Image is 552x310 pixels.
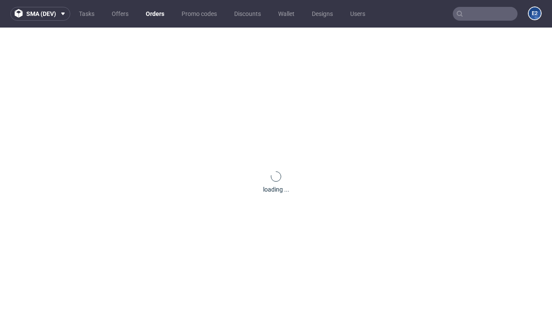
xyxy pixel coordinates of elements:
figcaption: e2 [529,7,541,19]
a: Offers [107,7,134,21]
a: Wallet [273,7,300,21]
div: loading ... [263,185,289,194]
a: Designs [307,7,338,21]
a: Users [345,7,370,21]
a: Promo codes [176,7,222,21]
span: sma (dev) [26,11,56,17]
button: sma (dev) [10,7,70,21]
a: Orders [141,7,169,21]
a: Tasks [74,7,100,21]
a: Discounts [229,7,266,21]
